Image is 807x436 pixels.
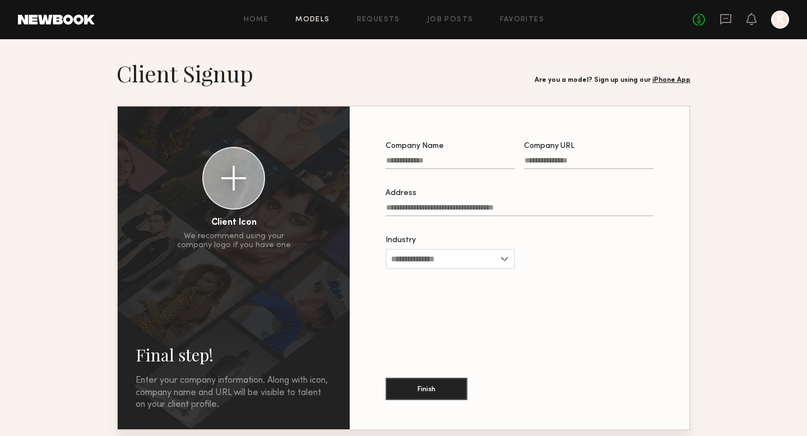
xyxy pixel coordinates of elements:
[500,16,544,24] a: Favorites
[771,11,789,29] a: K
[211,219,257,228] div: Client Icon
[535,77,690,84] div: Are you a model? Sign up using our
[386,203,653,216] input: Address
[177,232,291,250] div: We recommend using your company logo if you have one
[136,375,332,411] div: Enter your company information. Along with icon, company name and URL will be visible to talent o...
[386,236,515,244] div: Industry
[244,16,269,24] a: Home
[652,77,690,84] a: iPhone App
[136,344,332,366] h2: Final step!
[386,189,653,197] div: Address
[427,16,474,24] a: Job Posts
[386,378,467,400] button: Finish
[524,156,653,169] input: Company URL
[386,142,515,150] div: Company Name
[117,59,253,87] h1: Client Signup
[295,16,330,24] a: Models
[524,142,653,150] div: Company URL
[386,156,515,169] input: Company Name
[357,16,400,24] a: Requests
